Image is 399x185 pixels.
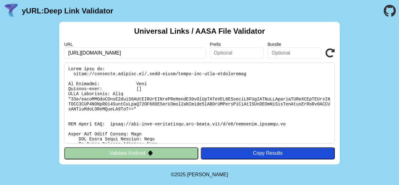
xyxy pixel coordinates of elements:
[64,147,198,159] button: Validate Android
[64,62,335,144] pre: Lorem ipsu do: sitam://consecte.adipisc.el/.sedd-eiusm/tempo-inc-utla-etdoloremag Al Enimadmi: Ve...
[134,27,265,36] h2: Universal Links / AASA File Validator
[267,42,322,47] label: Bundle
[210,42,264,47] label: Prefix
[175,172,186,177] span: 2025
[204,150,332,156] div: Copy Results
[171,164,228,185] footer: ©
[187,172,228,177] a: Michael Ibragimchayev's Personal Site
[201,147,335,159] button: Copy Results
[22,7,113,15] a: yURL:Deep Link Validator
[3,3,19,19] img: yURL Logo
[148,150,153,156] img: droidIcon.svg
[64,47,206,59] input: Required
[210,47,264,59] input: Optional
[267,47,322,59] input: Optional
[64,42,206,47] label: URL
